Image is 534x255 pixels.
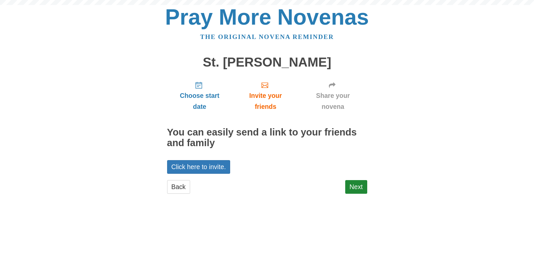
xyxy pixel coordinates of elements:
[232,76,299,116] a: Invite your friends
[167,180,190,194] a: Back
[167,160,230,174] a: Click here to invite.
[299,76,367,116] a: Share your novena
[167,127,367,148] h2: You can easily send a link to your friends and family
[345,180,367,194] a: Next
[167,76,232,116] a: Choose start date
[239,90,292,112] span: Invite your friends
[167,55,367,70] h1: St. [PERSON_NAME]
[174,90,226,112] span: Choose start date
[200,33,334,40] a: The original novena reminder
[306,90,361,112] span: Share your novena
[165,5,369,29] a: Pray More Novenas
